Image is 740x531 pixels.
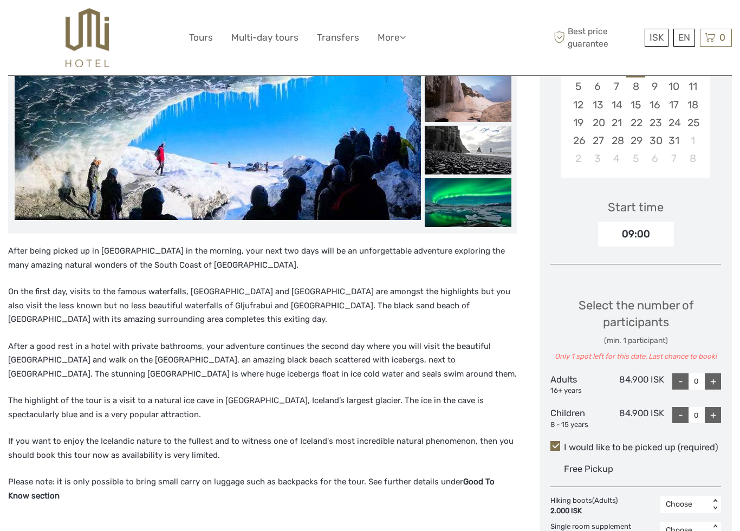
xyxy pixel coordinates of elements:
[626,132,645,150] div: Choose Wednesday, October 29th, 2025
[569,150,588,167] div: Choose Sunday, November 2nd, 2025
[551,25,642,49] span: Best price guarantee
[683,77,702,95] div: Choose Saturday, October 11th, 2025
[550,297,721,362] div: Select the number of participants
[550,506,618,516] div: 2.000 ISK
[626,77,645,95] div: Choose Wednesday, October 8th, 2025
[66,8,108,67] img: 526-1e775aa5-7374-4589-9d7e-5793fb20bdfc_logo_big.jpg
[189,30,213,46] a: Tours
[673,29,695,47] div: EN
[626,114,645,132] div: Choose Wednesday, October 22nd, 2025
[550,496,623,516] div: Hiking boots (Adults)
[8,477,495,501] strong: Good To Know section
[645,77,664,95] div: Choose Thursday, October 9th, 2025
[425,73,511,122] img: 5a387a8a03a44343abb88fd8551a1f61_slider_thumbnail.jpg
[569,132,588,150] div: Choose Sunday, October 26th, 2025
[550,441,721,454] label: I would like to be picked up (required)
[645,96,664,114] div: Choose Thursday, October 16th, 2025
[317,30,359,46] a: Transfers
[705,373,721,390] div: +
[550,373,607,396] div: Adults
[711,499,720,510] div: < >
[8,285,517,327] p: On the first day, visits to the famous waterfalls, [GEOGRAPHIC_DATA] and [GEOGRAPHIC_DATA] are am...
[588,150,607,167] div: Choose Monday, November 3rd, 2025
[569,77,588,95] div: Choose Sunday, October 5th, 2025
[607,407,664,430] div: 84.900 ISK
[705,407,721,423] div: +
[664,96,683,114] div: Choose Friday, October 17th, 2025
[607,114,626,132] div: Choose Tuesday, October 21st, 2025
[718,32,727,43] span: 0
[664,132,683,150] div: Choose Friday, October 31st, 2025
[666,499,704,510] div: Choose
[607,77,626,95] div: Choose Tuesday, October 7th, 2025
[626,150,645,167] div: Choose Wednesday, November 5th, 2025
[607,132,626,150] div: Choose Tuesday, October 28th, 2025
[564,464,613,474] span: Free Pickup
[8,244,517,272] p: After being picked up in [GEOGRAPHIC_DATA] in the morning, your next two days will be an unforget...
[8,394,517,422] p: The highlight of the tour is a visit to a natural ice cave in [GEOGRAPHIC_DATA], Iceland’s larges...
[683,96,702,114] div: Choose Saturday, October 18th, 2025
[650,32,664,43] span: ISK
[550,352,721,362] div: Only 1 spot left for this date. Last chance to book!
[8,340,517,381] p: After a good rest in a hotel with private bathrooms, your adventure continues the second day wher...
[683,132,702,150] div: Choose Saturday, November 1st, 2025
[8,475,517,503] p: Please note: it is only possible to bring small carry on luggage such as backpacks for the tour. ...
[550,386,607,396] div: 16+ years
[550,407,607,430] div: Children
[645,114,664,132] div: Choose Thursday, October 23rd, 2025
[588,132,607,150] div: Choose Monday, October 27th, 2025
[607,373,664,396] div: 84.900 ISK
[425,126,511,174] img: ba7fa713a6544218beaed1491962edf4_slider_thumbnail.jpeg
[588,96,607,114] div: Choose Monday, October 13th, 2025
[598,222,674,247] div: 09:00
[588,77,607,95] div: Choose Monday, October 6th, 2025
[9,4,41,37] button: Open LiveChat chat widget
[550,420,607,430] div: 8 - 15 years
[664,150,683,167] div: Choose Friday, November 7th, 2025
[378,30,406,46] a: More
[672,373,689,390] div: -
[683,114,702,132] div: Choose Saturday, October 25th, 2025
[607,96,626,114] div: Choose Tuesday, October 14th, 2025
[569,114,588,132] div: Choose Sunday, October 19th, 2025
[588,114,607,132] div: Choose Monday, October 20th, 2025
[626,96,645,114] div: Choose Wednesday, October 15th, 2025
[425,178,511,227] img: 22414e94bba04c7baf4e302c8a372bca_slider_thumbnail.jpeg
[564,60,706,167] div: month 2025-10
[607,150,626,167] div: Choose Tuesday, November 4th, 2025
[683,150,702,167] div: Choose Saturday, November 8th, 2025
[645,150,664,167] div: Choose Thursday, November 6th, 2025
[231,30,298,46] a: Multi-day tours
[664,77,683,95] div: Choose Friday, October 10th, 2025
[672,407,689,423] div: -
[608,199,664,216] div: Start time
[550,335,721,346] div: (min. 1 participant)
[8,435,517,462] p: If you want to enjoy the Icelandic nature to the fullest and to witness one of Iceland's most inc...
[664,114,683,132] div: Choose Friday, October 24th, 2025
[645,132,664,150] div: Choose Thursday, October 30th, 2025
[569,96,588,114] div: Choose Sunday, October 12th, 2025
